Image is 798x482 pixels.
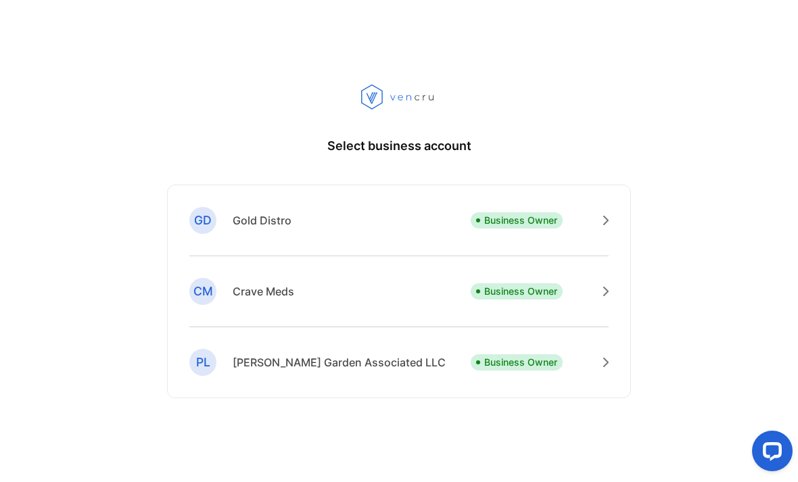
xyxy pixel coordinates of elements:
[484,355,557,369] p: Business Owner
[741,425,798,482] iframe: LiveChat chat widget
[233,354,446,370] p: [PERSON_NAME] Garden Associated LLC
[484,284,557,298] p: Business Owner
[194,212,212,229] p: GD
[327,137,471,155] p: Select business account
[361,84,437,110] img: vencru logo
[193,283,213,300] p: CM
[233,283,294,299] p: Crave Meds
[233,212,291,228] p: Gold Distro
[196,354,210,371] p: PL
[484,213,557,227] p: Business Owner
